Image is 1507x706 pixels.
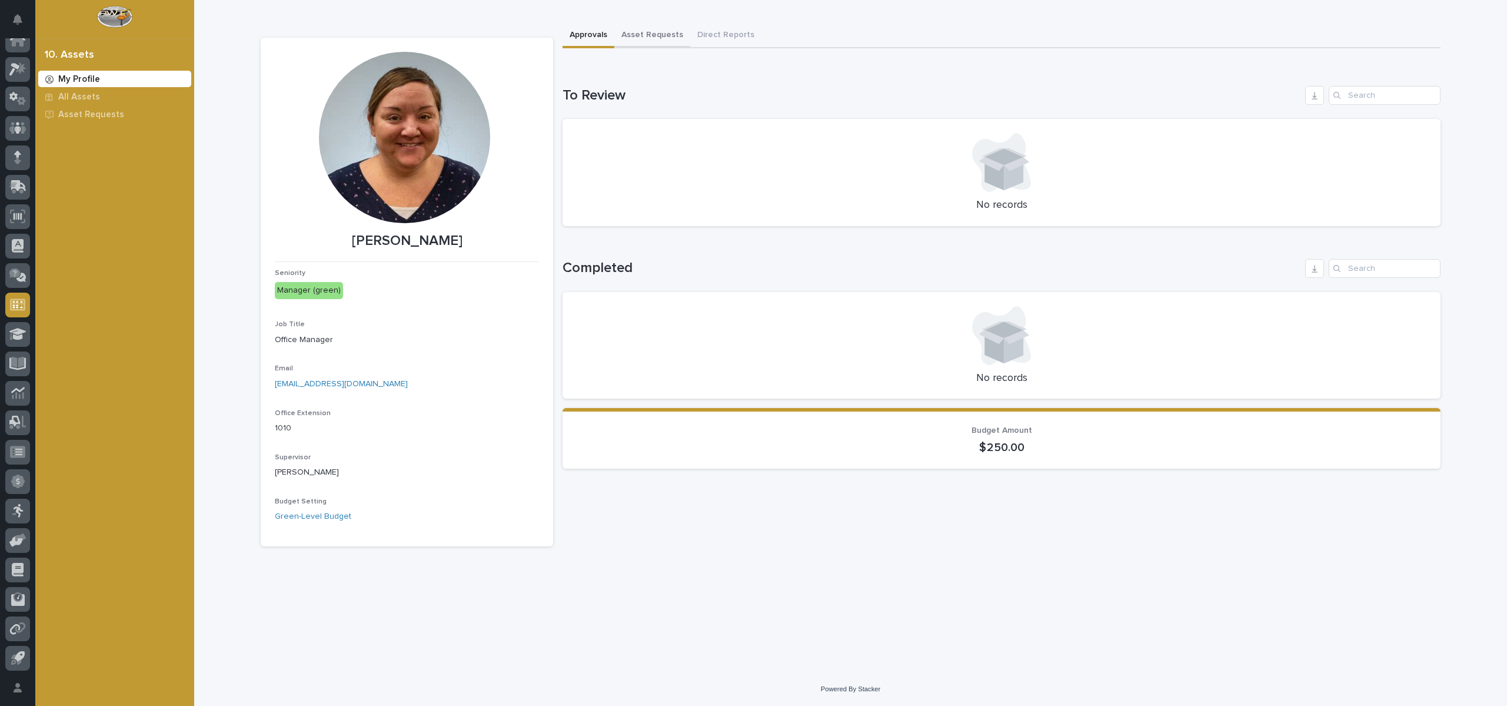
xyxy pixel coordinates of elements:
button: Direct Reports [690,24,761,48]
p: No records [577,199,1426,212]
span: Email [275,365,293,372]
a: Powered By Stacker [821,685,880,692]
span: Seniority [275,270,305,277]
p: $ 250.00 [577,440,1426,455]
a: My Profile [35,70,194,88]
p: My Profile [58,74,100,85]
div: Notifications [15,14,30,33]
p: [PERSON_NAME] [275,466,539,479]
span: Budget Setting [275,498,327,505]
span: Job Title [275,321,305,328]
h1: To Review [563,87,1300,104]
a: All Assets [35,88,194,105]
h1: Completed [563,260,1300,277]
p: [PERSON_NAME] [275,233,539,250]
p: Asset Requests [58,110,124,120]
a: [EMAIL_ADDRESS][DOMAIN_NAME] [275,380,408,388]
p: All Assets [58,92,100,102]
img: Workspace Logo [97,6,132,28]
div: Manager (green) [275,282,343,299]
span: Supervisor [275,454,311,461]
button: Approvals [563,24,614,48]
p: 1010 [275,422,539,435]
span: Budget Amount [972,426,1032,435]
div: 10. Assets [45,49,94,62]
a: Asset Requests [35,105,194,123]
p: No records [577,372,1426,385]
button: Asset Requests [614,24,690,48]
input: Search [1329,86,1441,105]
span: Office Extension [275,410,331,417]
button: Notifications [5,7,30,32]
input: Search [1329,259,1441,278]
a: Green-Level Budget [275,511,351,523]
p: Office Manager [275,334,539,346]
